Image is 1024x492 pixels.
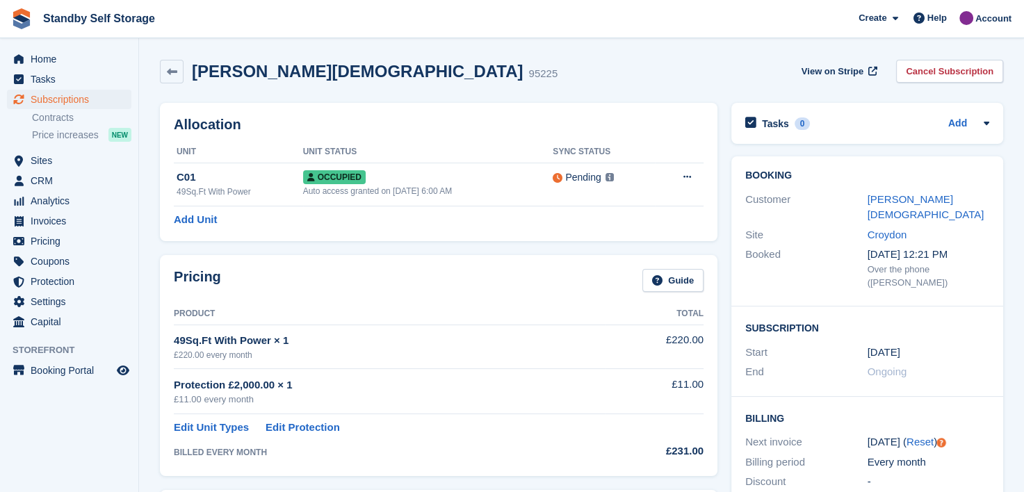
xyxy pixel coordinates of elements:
[174,269,221,292] h2: Pricing
[31,252,114,271] span: Coupons
[745,411,989,425] h2: Billing
[642,269,704,292] a: Guide
[174,333,606,349] div: 49Sq.Ft With Power × 1
[7,151,131,170] a: menu
[927,11,947,25] span: Help
[108,128,131,142] div: NEW
[174,141,303,163] th: Unit
[31,231,114,251] span: Pricing
[174,303,606,325] th: Product
[32,127,131,142] a: Price increases NEW
[802,65,863,79] span: View on Stripe
[745,170,989,181] h2: Booking
[177,186,303,198] div: 49Sq.Ft With Power
[7,231,131,251] a: menu
[31,49,114,69] span: Home
[745,227,868,243] div: Site
[7,361,131,380] a: menu
[868,263,990,290] div: Over the phone ([PERSON_NAME])
[174,349,606,361] div: £220.00 every month
[31,69,114,89] span: Tasks
[606,325,704,368] td: £220.00
[745,345,868,361] div: Start
[31,191,114,211] span: Analytics
[935,436,948,449] div: Tooltip anchor
[606,443,704,459] div: £231.00
[868,229,907,240] a: Croydon
[7,272,131,291] a: menu
[7,292,131,311] a: menu
[907,436,934,448] a: Reset
[31,312,114,331] span: Capital
[745,247,868,290] div: Booked
[7,211,131,231] a: menu
[762,117,789,130] h2: Tasks
[7,252,131,271] a: menu
[868,345,900,361] time: 2025-07-18 00:00:00 UTC
[31,361,114,380] span: Booking Portal
[868,366,907,377] span: Ongoing
[38,7,161,30] a: Standby Self Storage
[606,303,704,325] th: Total
[174,117,704,133] h2: Allocation
[303,141,553,163] th: Unit Status
[868,247,990,263] div: [DATE] 12:21 PM
[174,377,606,393] div: Protection £2,000.00 × 1
[868,474,990,490] div: -
[528,66,558,82] div: 95225
[745,474,868,490] div: Discount
[266,420,340,436] a: Edit Protection
[896,60,1003,83] a: Cancel Subscription
[7,171,131,190] a: menu
[31,171,114,190] span: CRM
[868,454,990,470] div: Every month
[796,60,880,83] a: View on Stripe
[31,292,114,311] span: Settings
[11,8,32,29] img: stora-icon-8386f47178a22dfd0bd8f6a31ec36ba5ce8667c1dd55bd0f319d3a0aa187defe.svg
[31,211,114,231] span: Invoices
[959,11,973,25] img: Sue Ford
[975,12,1011,26] span: Account
[115,362,131,379] a: Preview store
[553,141,654,163] th: Sync Status
[606,369,704,414] td: £11.00
[7,69,131,89] a: menu
[31,272,114,291] span: Protection
[32,129,99,142] span: Price increases
[745,434,868,450] div: Next invoice
[745,364,868,380] div: End
[174,212,217,228] a: Add Unit
[303,185,553,197] div: Auto access granted on [DATE] 6:00 AM
[174,393,606,407] div: £11.00 every month
[192,62,523,81] h2: [PERSON_NAME][DEMOGRAPHIC_DATA]
[745,320,989,334] h2: Subscription
[31,90,114,109] span: Subscriptions
[174,420,249,436] a: Edit Unit Types
[177,170,303,186] div: C01
[7,312,131,331] a: menu
[13,343,138,357] span: Storefront
[868,434,990,450] div: [DATE] ( )
[31,151,114,170] span: Sites
[565,170,601,185] div: Pending
[7,191,131,211] a: menu
[859,11,886,25] span: Create
[7,90,131,109] a: menu
[7,49,131,69] a: menu
[948,116,967,132] a: Add
[32,111,131,124] a: Contracts
[174,446,606,459] div: BILLED EVERY MONTH
[745,192,868,223] div: Customer
[795,117,811,130] div: 0
[606,173,614,181] img: icon-info-grey-7440780725fd019a000dd9b08b2336e03edf1995a4989e88bcd33f0948082b44.svg
[303,170,366,184] span: Occupied
[868,193,984,221] a: [PERSON_NAME][DEMOGRAPHIC_DATA]
[745,454,868,470] div: Billing period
